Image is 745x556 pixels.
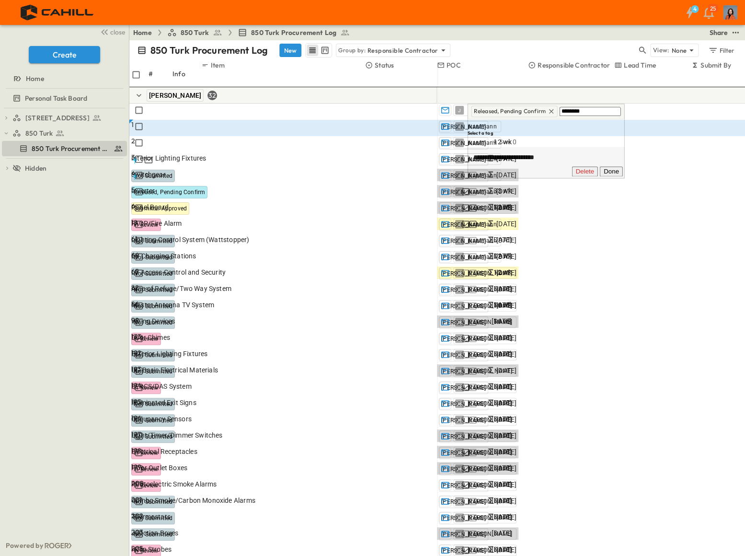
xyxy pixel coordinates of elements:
span: Junction Boxes [131,528,178,538]
h6: Select a tag [467,130,624,136]
span: [PERSON_NAME] [468,302,512,310]
span: 850 Turk [181,28,209,37]
span: EERCS/DAS System [131,382,192,391]
span: J [458,224,461,225]
span: Thermostats [131,512,171,521]
span: LV Access Control and Security [131,267,226,277]
span: Electrical Receptacles [131,447,197,456]
button: Create [29,46,100,63]
span: Personal Task Board [25,93,87,103]
span: Panel Board [131,202,169,212]
img: Profile Picture [723,5,737,20]
p: Lead Time [624,60,656,70]
span: Combo Smoke/Carbon Monoxide Alarms [131,496,255,505]
p: Item [211,60,225,70]
div: test [2,91,127,106]
span: JK [457,273,462,274]
div: Share [709,28,728,37]
span: Exterior Lighting Fixtures [131,349,207,359]
span: JK [457,436,462,437]
p: None [671,46,687,55]
span: UG Basic Electrical Materials [131,365,218,375]
div: test [2,110,127,126]
span: Door Chimes [131,333,170,342]
a: Home [133,28,152,37]
p: Responsible Contractor [367,46,438,55]
span: J [458,175,461,176]
p: Status [375,60,394,70]
button: Delete [572,166,598,176]
span: JK [457,322,462,323]
span: JK [457,485,462,486]
span: 850 Turk [25,128,53,138]
span: 850 Turk Procurement Log [251,28,336,37]
button: test [730,27,741,38]
span: [PERSON_NAME] [468,204,512,212]
div: table view [305,43,332,58]
span: Illuminated Exit Signs [131,398,196,407]
span: 850 Turk Procurement Log [32,144,110,153]
div: Info [172,60,201,87]
span: J [458,110,461,111]
span: Hidden [25,163,46,173]
div: # [149,60,172,87]
span: J [458,159,461,160]
span: Home [26,74,44,83]
span: JK [457,290,462,290]
span: [PERSON_NAME] [149,92,201,99]
div: 32 [207,91,217,100]
div: test [2,126,127,141]
p: POC [447,60,461,70]
p: Responsible Contractor [538,60,610,70]
span: Light/Timer/Dimmer Switches [131,430,223,440]
p: Group by: [338,46,366,55]
button: New [279,44,301,57]
span: JK [457,501,462,502]
button: kanban view [319,45,331,56]
span: FACP/Fire Alarm [131,219,182,228]
span: Floor Outlet Boxes [131,463,187,473]
span: Master Antenna TV System [131,300,214,310]
h6: 4 [693,5,696,13]
span: Occupancy Sensors [131,414,192,424]
button: row view [307,45,318,56]
span: Interior Lighting Fixtures [131,153,206,163]
span: jkaufmann [468,188,497,196]
span: EV Charging Stations [131,251,196,261]
button: Done [600,166,623,176]
p: View: [653,45,669,56]
span: JK [457,550,462,551]
span: Area of Refuge/Two Way System [131,284,231,293]
div: Filter [708,45,735,56]
span: [PERSON_NAME] [468,269,512,277]
span: JK [457,387,462,388]
span: Photoelectric Smoke Alarms [131,479,217,489]
span: Lighting Control System (Wattstopper) [131,235,249,244]
img: 4f72bfc4efa7236828875bac24094a5ddb05241e32d018417354e964050affa1.png [11,2,104,23]
p: 850 Turk Procurement Log [150,44,268,57]
p: 25 [710,5,716,12]
p: Submit By [700,60,731,70]
span: JK [457,452,462,453]
span: [STREET_ADDRESS] [25,113,90,123]
nav: breadcrumbs [133,28,355,37]
span: Released, Pending Confirm [473,107,545,115]
span: close [110,27,125,37]
div: test [2,141,127,156]
span: JK [457,338,462,339]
